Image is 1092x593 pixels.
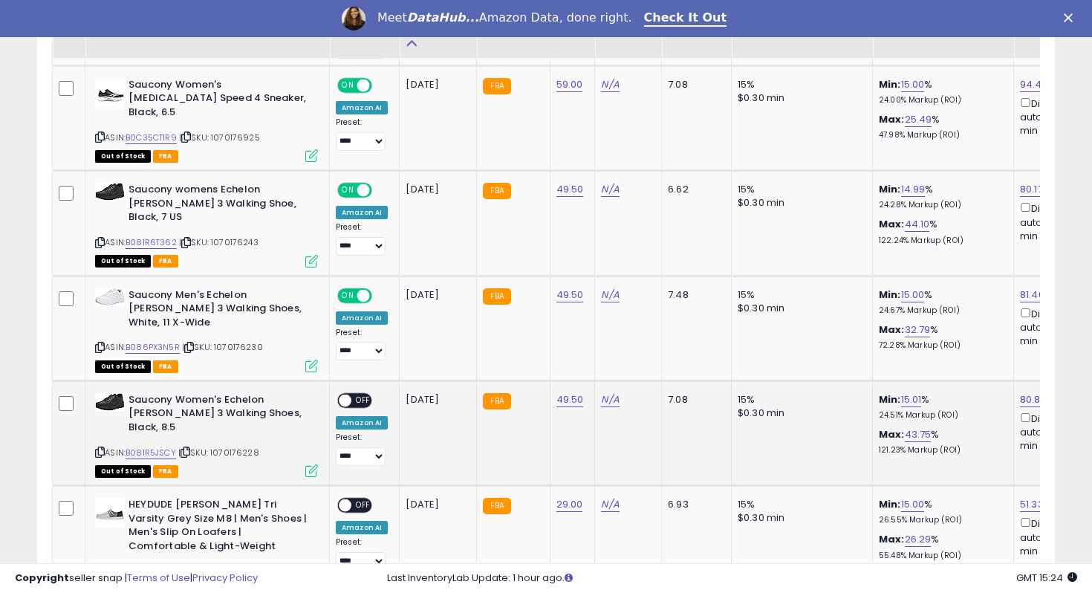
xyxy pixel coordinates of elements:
p: 26.55% Markup (ROI) [879,515,1002,525]
div: % [879,428,1002,456]
span: OFF [370,289,394,302]
a: 59.00 [556,77,583,92]
p: 122.24% Markup (ROI) [879,236,1002,246]
small: FBA [483,288,510,305]
a: 15.01 [901,392,922,407]
a: 51.33 [1020,497,1044,512]
img: 41vnyHV1axL._SL40_.jpg [95,183,125,201]
div: $0.30 min [738,406,861,420]
div: % [879,498,1002,525]
a: 14.99 [901,182,926,197]
i: DataHub... [407,10,479,25]
a: 49.50 [556,182,584,197]
div: % [879,533,1002,560]
p: 24.00% Markup (ROI) [879,95,1002,106]
a: 15.00 [901,288,925,302]
div: Preset: [336,328,388,361]
span: 2025-09-12 15:24 GMT [1016,571,1077,585]
a: 94.40 [1020,77,1048,92]
div: $0.30 min [738,511,861,525]
a: N/A [601,288,619,302]
div: [DATE] [406,183,465,196]
b: Max: [879,112,905,126]
a: 26.29 [905,532,932,547]
div: Disable auto adjust min [1020,95,1091,138]
div: 7.08 [668,78,720,91]
div: 7.08 [668,393,720,406]
b: Saucony Women's Echelon [PERSON_NAME] 3 Walking Shoes, Black, 8.5 [129,393,309,438]
div: % [879,393,1002,421]
div: 15% [738,393,861,406]
img: 41ndHkO5iuL._SL40_.jpg [95,498,125,528]
a: N/A [601,392,619,407]
a: 15.00 [901,497,925,512]
a: Privacy Policy [192,571,258,585]
a: Check It Out [644,10,727,27]
div: [DATE] [406,78,465,91]
div: Disable auto adjust min [1020,200,1091,243]
div: Preset: [336,222,388,256]
a: 49.50 [556,288,584,302]
a: 80.83 [1020,392,1047,407]
a: 29.00 [556,497,583,512]
div: Meet Amazon Data, done right. [377,10,632,25]
a: B0C35CT1R9 [126,132,177,144]
span: | SKU: 1070176228 [178,447,259,458]
strong: Copyright [15,571,69,585]
div: Disable auto adjust min [1020,515,1091,558]
small: FBA [483,183,510,199]
div: Amazon AI [336,521,388,534]
a: N/A [601,77,619,92]
a: 80.17 [1020,182,1043,197]
div: Last InventoryLab Update: 1 hour ago. [387,571,1078,586]
small: FBA [483,393,510,409]
div: 6.93 [668,498,720,511]
div: Preset: [336,432,388,466]
div: $0.30 min [738,302,861,315]
div: ASIN: [95,393,318,476]
b: Max: [879,532,905,546]
span: All listings that are currently out of stock and unavailable for purchase on Amazon [95,150,151,163]
div: % [879,218,1002,245]
div: % [879,113,1002,140]
a: Terms of Use [127,571,190,585]
div: ASIN: [95,288,318,371]
div: 15% [738,498,861,511]
img: 41vnyHV1axL._SL40_.jpg [95,393,125,411]
div: Amazon AI [336,416,388,430]
a: 15.00 [901,77,925,92]
div: Amazon AI [336,206,388,219]
div: % [879,78,1002,106]
a: N/A [601,182,619,197]
p: 47.98% Markup (ROI) [879,130,1002,140]
div: [DATE] [406,393,465,406]
div: Disable auto adjust min [1020,305,1091,349]
span: | SKU: 1070176243 [179,236,259,248]
p: 24.51% Markup (ROI) [879,410,1002,421]
div: $0.30 min [738,196,861,210]
small: FBA [483,498,510,514]
span: ON [339,184,357,197]
b: Max: [879,217,905,231]
img: 31Qrc84HatL._SL40_.jpg [95,288,125,305]
span: FBA [153,255,178,268]
b: Min: [879,77,901,91]
div: % [879,323,1002,351]
a: 32.79 [905,323,931,337]
a: 43.75 [905,427,932,442]
b: Max: [879,323,905,337]
small: FBA [483,78,510,94]
b: Min: [879,392,901,406]
b: Saucony womens Echelon [PERSON_NAME] 3 Walking Shoe, Black, 7 US [129,183,309,228]
div: Amazon AI [336,311,388,325]
p: 121.23% Markup (ROI) [879,445,1002,456]
div: Disable auto adjust min [1020,410,1091,453]
span: ON [339,289,357,302]
span: OFF [370,184,394,197]
span: OFF [351,499,375,512]
span: All listings that are currently out of stock and unavailable for purchase on Amazon [95,465,151,478]
div: Preset: [336,537,388,571]
span: | SKU: 1070176925 [179,132,260,143]
a: B081R5JSCY [126,447,176,459]
div: ASIN: [95,183,318,265]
